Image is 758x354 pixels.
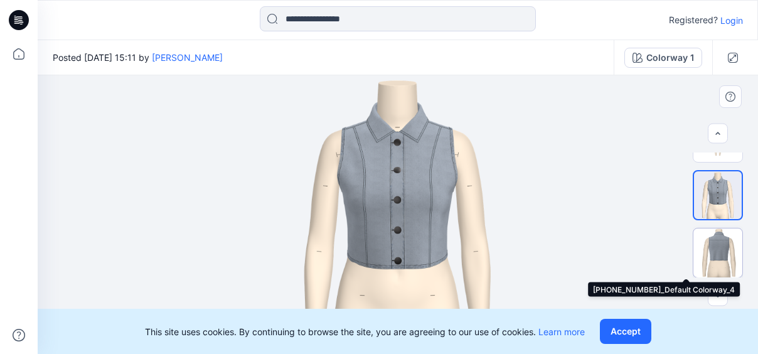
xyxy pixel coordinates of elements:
button: Accept [600,319,651,344]
div: Colorway 1 [646,51,694,65]
p: Registered? [669,13,718,28]
img: 25-43-238_Default Colorway_3 [694,171,742,219]
img: eyJhbGciOiJIUzI1NiIsImtpZCI6IjAiLCJzbHQiOiJzZXMiLCJ0eXAiOiJKV1QifQ.eyJkYXRhIjp7InR5cGUiOiJzdG9yYW... [259,75,537,354]
span: Posted [DATE] 15:11 by [53,51,223,64]
a: [PERSON_NAME] [152,52,223,63]
p: This site uses cookies. By continuing to browse the site, you are agreeing to our use of cookies. [145,325,585,338]
button: Colorway 1 [624,48,702,68]
a: Learn more [538,326,585,337]
img: 25-43-238_Default Colorway_4 [693,228,742,277]
p: Login [720,14,743,27]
